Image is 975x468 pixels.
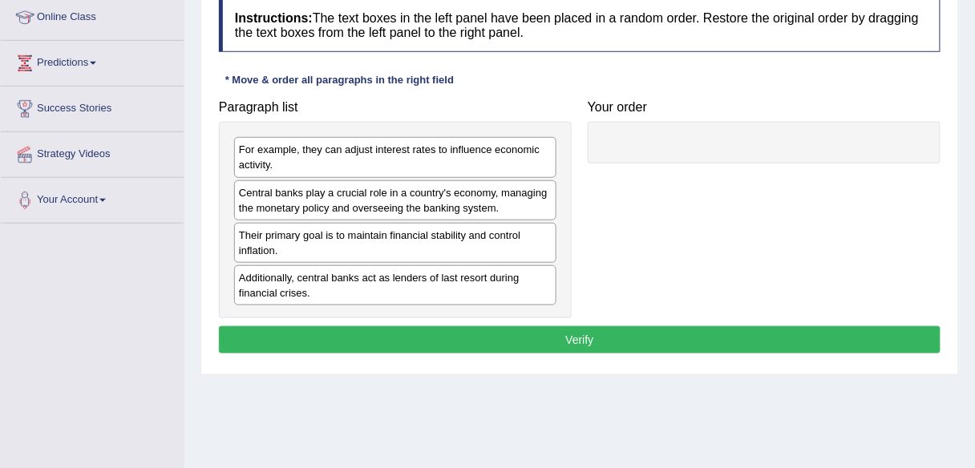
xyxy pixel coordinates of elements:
div: Additionally, central banks act as lenders of last resort during financial crises. [234,265,556,305]
div: For example, they can adjust interest rates to influence economic activity. [234,137,556,177]
a: Strategy Videos [1,132,184,172]
a: Your Account [1,178,184,218]
h4: Paragraph list [219,100,572,115]
div: Their primary goal is to maintain financial stability and control inflation. [234,223,556,263]
h4: Your order [588,100,941,115]
button: Verify [219,326,941,353]
div: Central banks play a crucial role in a country's economy, managing the monetary policy and overse... [234,180,556,220]
a: Success Stories [1,87,184,127]
a: Predictions [1,41,184,81]
b: Instructions: [235,11,313,25]
div: * Move & order all paragraphs in the right field [219,72,460,87]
